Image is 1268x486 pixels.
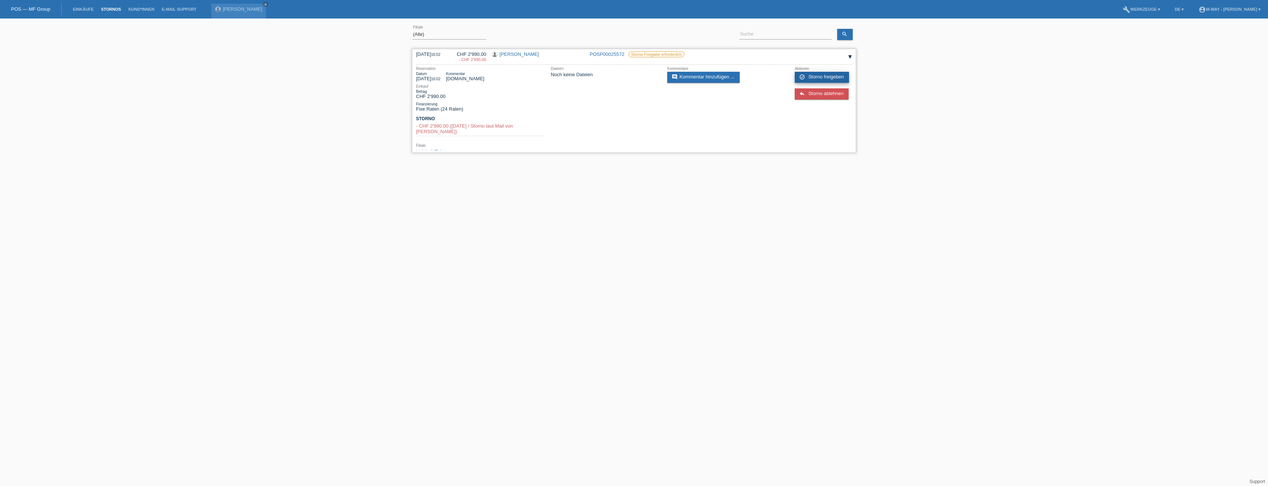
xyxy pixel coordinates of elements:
i: search [842,31,848,37]
div: Fixe Raten (24 Raten) [416,102,545,112]
i: comment [672,74,678,80]
label: Storno Freigabe erforderlich [628,51,684,57]
div: [DOMAIN_NAME] [446,72,484,81]
div: CHF 2'990.00 [416,90,446,99]
a: task_alt Storno freigeben [795,72,849,83]
div: Dateien [551,67,662,71]
a: Kund*innen [125,7,158,11]
a: E-Mail Support [158,7,200,11]
div: Aktionen [795,67,852,71]
a: Support [1250,479,1265,484]
div: Datum [416,72,440,76]
i: account_circle [1199,6,1206,13]
div: Finanzierung [416,102,545,106]
a: DE ▾ [1171,7,1187,11]
a: commentKommentar hinzufügen ... [667,72,740,83]
a: VeloLoft TV [416,149,441,154]
a: [PERSON_NAME] [223,6,262,12]
div: Betrag [416,90,446,94]
div: [DATE] [416,51,446,57]
span: Storno ablehnen [808,91,843,96]
span: Storno freigeben [808,74,844,80]
a: POS — MF Group [11,6,50,12]
div: Kommentare [667,67,778,71]
a: POSP00025572 [590,51,624,57]
a: reply Storno ablehnen [795,88,849,99]
a: Stornos [97,7,125,11]
span: 16:02 [431,53,440,57]
div: CHF 2'990.00 [451,51,486,63]
div: [DATE] [416,72,440,81]
a: search [837,29,853,40]
div: Filiale [416,144,545,148]
a: buildWerkzeuge ▾ [1119,7,1164,11]
a: Einkäufe [69,7,97,11]
i: reply [799,91,805,97]
div: Kommentar [446,72,484,76]
a: [PERSON_NAME] [500,51,539,57]
div: auf-/zuklappen [845,51,856,63]
div: Reservation [416,67,545,71]
h3: Storno [416,116,545,122]
div: Einkauf [416,84,545,88]
a: close [263,2,268,7]
span: 16:02 [431,77,440,81]
i: task_alt [799,74,805,80]
i: build [1123,6,1130,13]
div: - CHF 2'990.00 ([DATE] / Storno laut Mail von [PERSON_NAME]) [416,123,545,134]
i: close [264,3,267,6]
a: account_circlem-way - [PERSON_NAME] ▾ [1195,7,1264,11]
div: 30.09.2025 / Storno laut Mail von Marco [451,57,486,62]
div: Noch keine Dateien [551,72,662,77]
